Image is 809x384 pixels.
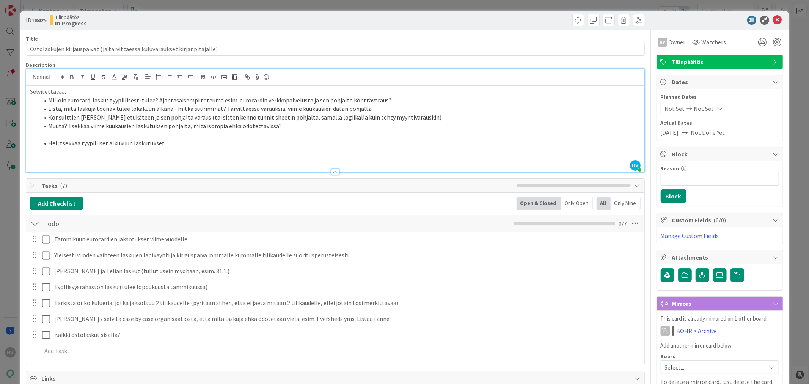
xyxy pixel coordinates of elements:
label: Reason [661,165,679,172]
span: Dates [672,77,769,87]
button: Block [661,189,686,203]
span: Links [41,374,630,383]
input: Add Checklist... [41,217,212,230]
span: 0 / 7 [619,219,627,228]
span: Select... [665,362,762,373]
button: Add Checklist [30,197,83,210]
span: Actual Dates [661,119,779,127]
a: Manage Custom Fields [661,232,719,239]
label: Title [26,35,38,42]
span: Tilinpäätös [55,14,87,20]
p: Kaikki ostolaskut sisällä? [54,330,639,339]
li: Konsulttien [PERSON_NAME] etukäteen ja sen pohjalta varaus (tai sitten kenno tunnit sheetin pohja... [39,113,640,122]
p: Selvitettävää: [30,87,640,96]
input: type card name here... [26,42,644,56]
li: Lista, mitä laskuja todnäk tulee lokakuun aikana - mitkä suurimmat? Tarvittaessa varauksia, viime... [39,104,640,113]
p: Add another mirror card below: [661,342,779,350]
span: ( 0/0 ) [714,216,726,224]
b: In Progress [55,20,87,26]
span: Not Set [665,104,685,113]
span: Custom Fields [672,216,769,225]
span: [DATE] [661,128,679,137]
div: Only Open [561,197,593,210]
p: This card is already mirrored on 1 other board. [661,315,779,323]
span: Attachments [672,253,769,262]
li: Milloin eurocard-laskut tyypillisesti tulee? Ajantasaisempi toteuma esim. eurocardin verkkopalvel... [39,96,640,105]
span: Not Set [694,104,714,113]
a: BOHR > Archive [677,326,717,335]
b: 18425 [31,16,47,24]
li: Heli tsekkaa tyypilliset alkukuun laskutukset [39,139,640,148]
p: Yleisesti vuoden vaihteen laskujen läpikäynti ja kirjauspäivä jommalle kummalle tilikaudelle suor... [54,251,639,260]
span: Block [672,150,769,159]
span: Tilinpäätös [672,57,769,66]
div: HV [658,38,667,47]
span: HV [630,160,641,171]
span: Watchers [702,38,726,47]
p: [PERSON_NAME] ja Telian laskut (tullut usein myöhään, esim. 31.1.) [54,267,639,275]
span: Tasks [41,181,513,190]
div: Open & Closed [517,197,561,210]
span: Owner [669,38,686,47]
div: All [597,197,611,210]
p: Tarkista onko kulueriä, jotka jaksottuu 2 tilikaudelle (pyritään siihen, että ei jaeta mitään 2 t... [54,299,639,307]
div: Only Mine [611,197,641,210]
li: Muuta? Tsekkaa viime kuukausien laskutuksen pohjalta, mitä isompia ehkä odotettavissa? [39,122,640,131]
span: ID [26,16,47,25]
p: [PERSON_NAME] / selvitä case by case organisaatiosta, että mitä laskuja ehkä odotetaan vielä, esi... [54,315,639,323]
span: Planned Dates [661,93,779,101]
span: Description [26,61,55,68]
p: Tammikuun eurocardien jaksotukset viime vuodelle [54,235,639,244]
span: Not Done Yet [691,128,725,137]
span: Board [661,354,676,359]
span: Mirrors [672,299,769,308]
span: ( 7 ) [60,182,67,189]
p: Työllisyysrahaston lasku (tulee loppukuusta tammikuussa) [54,283,639,291]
